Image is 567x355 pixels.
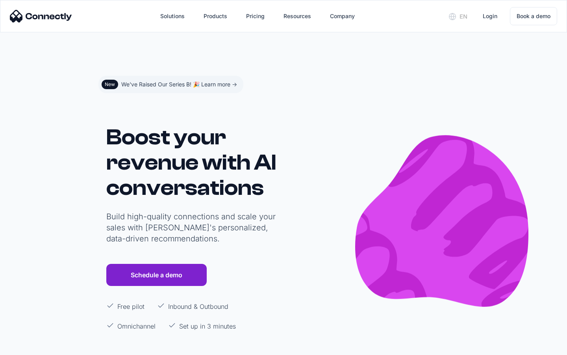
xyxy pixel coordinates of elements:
p: Inbound & Outbound [168,302,228,311]
p: Omnichannel [117,321,156,331]
p: Free pilot [117,302,145,311]
a: Pricing [240,7,271,26]
div: Solutions [160,11,185,22]
div: Solutions [154,7,191,26]
h1: Boost your revenue with AI conversations [106,125,280,200]
div: Products [204,11,227,22]
div: Company [330,11,355,22]
p: Build high-quality connections and scale your sales with [PERSON_NAME]'s personalized, data-drive... [106,211,280,244]
p: Set up in 3 minutes [179,321,236,331]
div: Pricing [246,11,265,22]
div: en [460,11,467,22]
div: Products [197,7,233,26]
div: Resources [277,7,317,26]
img: Connectly Logo [10,10,72,22]
div: Resources [283,11,311,22]
div: en [443,10,473,22]
ul: Language list [16,341,47,352]
a: Book a demo [510,7,557,25]
div: Company [324,7,361,26]
a: NewWe've Raised Our Series B! 🎉 Learn more -> [98,76,243,93]
div: We've Raised Our Series B! 🎉 Learn more -> [121,79,237,90]
div: New [105,81,115,88]
div: Login [483,11,497,22]
a: Login [476,7,504,26]
a: Schedule a demo [106,264,207,286]
aside: Language selected: English [8,340,47,352]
